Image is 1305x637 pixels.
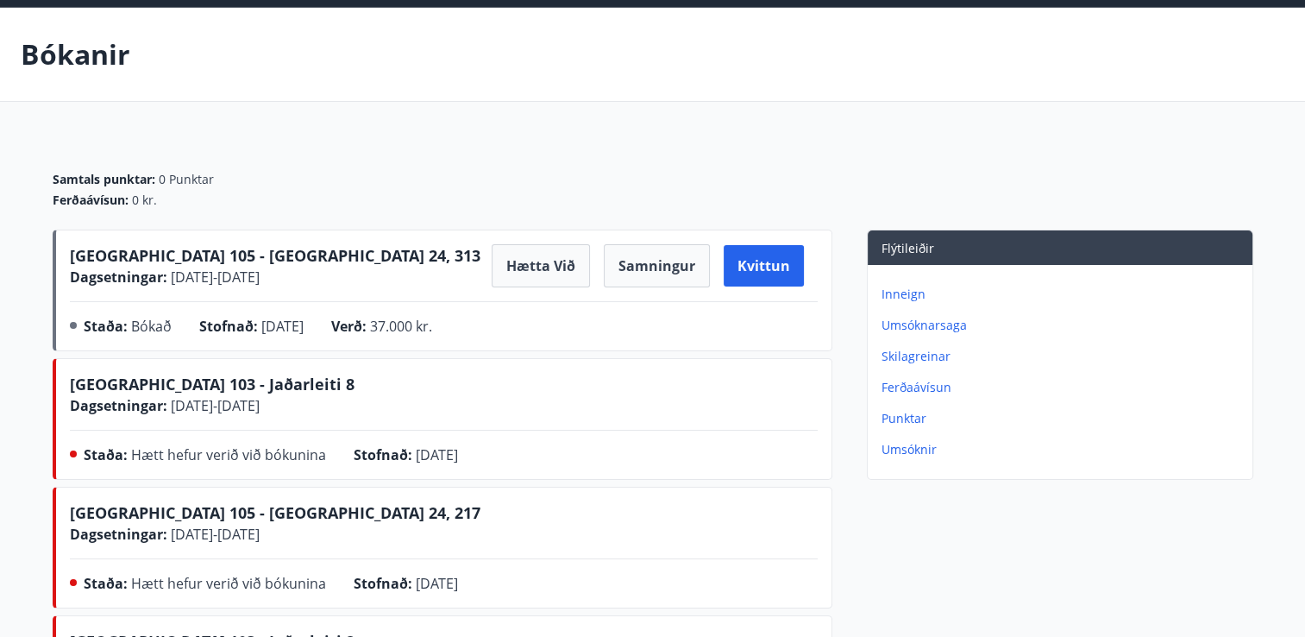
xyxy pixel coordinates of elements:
[53,171,155,188] span: Samtals punktar :
[261,317,304,336] span: [DATE]
[159,171,214,188] span: 0 Punktar
[882,348,1245,365] p: Skilagreinar
[882,410,1245,427] p: Punktar
[882,240,934,256] span: Flýtileiðir
[70,396,167,415] span: Dagsetningar :
[132,192,157,209] span: 0 kr.
[84,317,128,336] span: Staða :
[70,525,167,544] span: Dagsetningar :
[724,245,804,287] button: Kvittun
[131,574,326,593] span: Hætt hefur verið við bókunina
[70,374,354,394] span: [GEOGRAPHIC_DATA] 103 - Jaðarleiti 8
[492,244,590,287] button: Hætta við
[199,317,258,336] span: Stofnað :
[331,317,367,336] span: Verð :
[167,525,260,544] span: [DATE] - [DATE]
[416,445,458,464] span: [DATE]
[354,445,412,464] span: Stofnað :
[882,317,1245,334] p: Umsóknarsaga
[882,286,1245,303] p: Inneign
[70,502,480,523] span: [GEOGRAPHIC_DATA] 105 - [GEOGRAPHIC_DATA] 24, 217
[131,317,172,336] span: Bókað
[131,445,326,464] span: Hætt hefur verið við bókunina
[84,445,128,464] span: Staða :
[882,441,1245,458] p: Umsóknir
[84,574,128,593] span: Staða :
[604,244,710,287] button: Samningur
[53,192,129,209] span: Ferðaávísun :
[167,396,260,415] span: [DATE] - [DATE]
[882,379,1245,396] p: Ferðaávísun
[370,317,432,336] span: 37.000 kr.
[354,574,412,593] span: Stofnað :
[416,574,458,593] span: [DATE]
[70,268,167,287] span: Dagsetningar :
[70,245,480,266] span: [GEOGRAPHIC_DATA] 105 - [GEOGRAPHIC_DATA] 24, 313
[167,268,260,287] span: [DATE] - [DATE]
[21,35,130,73] p: Bókanir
